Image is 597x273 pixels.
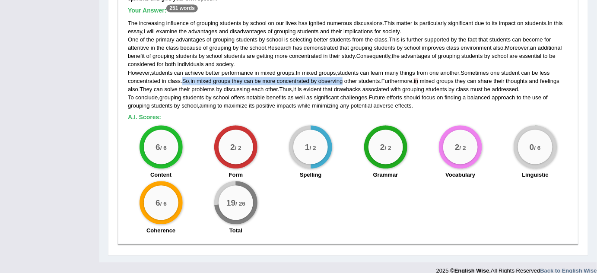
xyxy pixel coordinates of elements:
span: by [174,102,180,109]
span: groups [436,78,454,84]
span: increasing [139,20,165,26]
span: society [216,61,234,67]
span: students [489,36,511,43]
span: of [203,44,208,51]
big: 6 [156,142,160,151]
span: effects [395,102,412,109]
span: in [162,78,166,84]
span: concentrated [289,53,322,59]
span: that [479,36,488,43]
span: conclude [135,94,158,101]
span: by [311,78,317,84]
span: its [249,102,255,109]
span: students [236,36,257,43]
span: addressed [492,86,518,92]
span: they [455,78,466,84]
span: improves [422,44,445,51]
span: grouping [128,102,150,109]
span: society [383,28,400,35]
span: matter [397,20,413,26]
span: lives [286,20,297,26]
span: can [360,70,369,76]
span: school [213,94,229,101]
span: advantages [401,53,430,59]
span: as [306,94,312,101]
span: another [441,70,459,76]
span: to [517,94,521,101]
span: by [216,86,222,92]
span: class [166,44,179,51]
span: students [297,28,318,35]
span: be [532,70,538,76]
label: Content [150,171,171,179]
big: 1 [305,142,310,151]
span: concentrated [128,78,160,84]
span: So [182,78,189,84]
span: by [451,36,457,43]
span: thoughts [506,78,528,84]
span: both [165,61,176,67]
span: concentrated [277,78,309,84]
big: 2 [230,142,235,151]
span: from [352,36,364,43]
span: student [502,70,520,76]
span: also [493,44,504,51]
span: students [176,53,197,59]
span: discussions [354,20,383,26]
span: of [146,53,151,59]
span: grouping [403,86,425,92]
span: the [459,36,467,43]
span: each [251,86,264,92]
span: mixed [197,78,212,84]
span: fact [468,36,477,43]
span: balanced [467,94,490,101]
span: for [375,28,381,35]
span: learn [371,70,383,76]
span: by [449,86,455,92]
span: they [232,78,243,84]
span: disadvantages [230,28,266,35]
span: because [180,44,201,51]
span: the [157,44,165,51]
small: / 2 [460,144,466,151]
span: class [456,86,469,92]
span: students [224,53,245,59]
span: advantages [188,28,217,35]
span: grouping [210,44,232,51]
big: 19 [226,198,235,207]
span: and [205,61,215,67]
span: in [151,44,155,51]
span: by [199,53,205,59]
span: school [492,53,508,59]
span: students [525,20,546,26]
span: be [549,53,556,59]
span: associated [362,86,389,92]
span: groups [319,70,336,76]
span: of [543,94,548,101]
span: one [490,70,500,76]
span: supported [425,36,450,43]
span: the [146,36,154,43]
span: In [296,70,301,76]
span: study [342,53,355,59]
span: influence [166,20,189,26]
span: for [545,36,551,43]
span: finding [445,94,461,101]
span: school [267,36,283,43]
span: the [365,36,373,43]
span: The [128,20,137,26]
span: that [340,44,349,51]
span: and [320,28,330,35]
span: examine [156,28,178,35]
span: attentive [128,44,149,51]
span: class [375,36,387,43]
span: on [437,94,443,101]
span: mixed [420,78,435,84]
span: students [374,44,395,51]
span: students [330,36,351,43]
span: demonstrated [304,44,338,51]
span: students [426,86,447,92]
span: in [324,53,328,59]
span: has [298,20,308,26]
span: can [154,86,163,92]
